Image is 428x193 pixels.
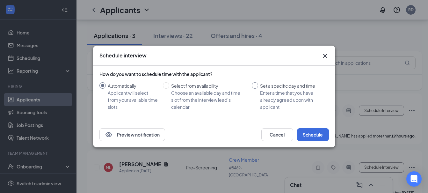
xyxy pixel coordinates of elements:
[260,82,324,89] div: Set a specific day and time
[99,128,165,141] button: EyePreview notification
[105,131,112,138] svg: Eye
[99,71,329,77] div: How do you want to schedule time with the applicant?
[108,82,158,89] div: Automatically
[108,89,158,110] div: Applicant will select from your available time slots
[171,82,247,89] div: Select from availability
[261,128,293,141] button: Cancel
[99,52,147,59] h3: Schedule interview
[297,128,329,141] button: Schedule
[321,52,329,60] svg: Cross
[321,52,329,60] button: Close
[260,89,324,110] div: Enter a time that you have already agreed upon with applicant
[171,89,247,110] div: Choose an available day and time slot from the interview lead’s calendar
[406,171,422,187] div: Open Intercom Messenger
